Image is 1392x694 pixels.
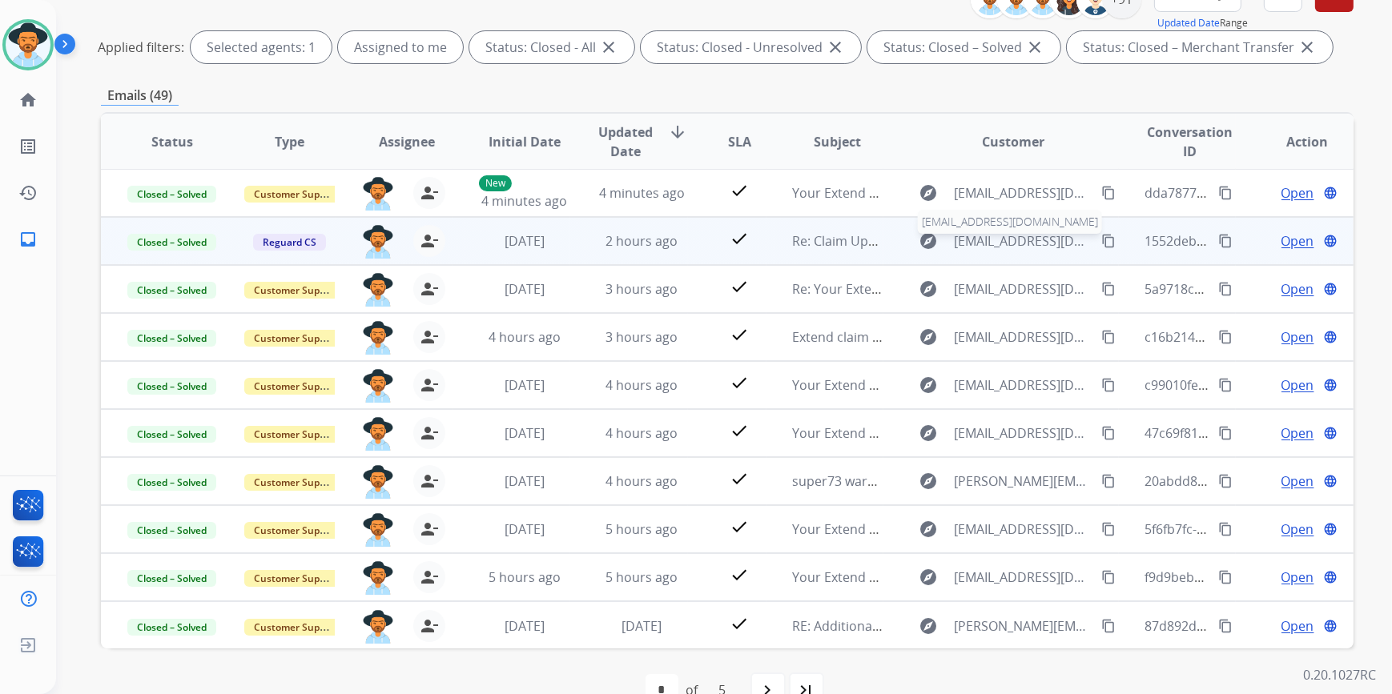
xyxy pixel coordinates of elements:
[954,616,1092,636] span: [PERSON_NAME][EMAIL_ADDRESS][DOMAIN_NAME]
[1218,378,1233,392] mat-icon: content_copy
[1145,232,1391,250] span: 1552debb-90d9-408e-91cf-e330c34da8d4
[641,31,861,63] div: Status: Closed - Unresolved
[1101,426,1116,440] mat-icon: content_copy
[919,183,938,203] mat-icon: explore
[1218,619,1233,633] mat-icon: content_copy
[792,232,1048,250] span: Re: Claim Update: Parts ordered for repair
[954,279,1092,299] span: [EMAIL_ADDRESS][DOMAIN_NAME]
[1281,423,1314,443] span: Open
[919,471,938,491] mat-icon: explore
[1101,619,1116,633] mat-icon: content_copy
[1323,186,1338,200] mat-icon: language
[1218,330,1233,344] mat-icon: content_copy
[505,520,545,538] span: [DATE]
[599,184,685,202] span: 4 minutes ago
[792,376,903,394] span: Your Extend Claim
[919,616,938,636] mat-icon: explore
[954,183,1092,203] span: [EMAIL_ADDRESS][DOMAIN_NAME]
[728,132,751,151] span: SLA
[362,273,394,307] img: agent-avatar
[362,177,394,211] img: agent-avatar
[244,378,348,395] span: Customer Support
[127,186,216,203] span: Closed – Solved
[919,568,938,587] mat-icon: explore
[420,423,439,443] mat-icon: person_remove
[1218,522,1233,536] mat-icon: content_copy
[505,472,545,490] span: [DATE]
[792,184,903,202] span: Your Extend Claim
[792,424,903,442] span: Your Extend Claim
[1281,279,1314,299] span: Open
[505,617,545,635] span: [DATE]
[244,186,348,203] span: Customer Support
[605,472,678,490] span: 4 hours ago
[362,561,394,595] img: agent-avatar
[792,472,958,490] span: super73 warranty coverage
[954,519,1092,539] span: [EMAIL_ADDRESS][DOMAIN_NAME]
[1236,114,1354,170] th: Action
[668,122,687,142] mat-icon: arrow_downward
[244,522,348,539] span: Customer Support
[1101,330,1116,344] mat-icon: content_copy
[983,132,1045,151] span: Customer
[1323,522,1338,536] mat-icon: language
[792,617,1009,635] span: RE: Additional Information Required
[1101,234,1116,248] mat-icon: content_copy
[505,376,545,394] span: [DATE]
[18,183,38,203] mat-icon: history
[362,610,394,644] img: agent-avatar
[596,122,655,161] span: Updated Date
[1218,426,1233,440] mat-icon: content_copy
[918,210,1102,234] span: [EMAIL_ADDRESS][DOMAIN_NAME]
[792,568,903,586] span: Your Extend Claim
[1281,568,1314,587] span: Open
[1281,519,1314,539] span: Open
[954,568,1092,587] span: [EMAIL_ADDRESS][DOMAIN_NAME]
[730,325,749,344] mat-icon: check
[919,279,938,299] mat-icon: explore
[1323,330,1338,344] mat-icon: language
[505,424,545,442] span: [DATE]
[1323,234,1338,248] mat-icon: language
[1145,472,1384,490] span: 20abdd86-41fe-4987-8040-69e6f49ddcfc
[191,31,332,63] div: Selected agents: 1
[954,231,1092,251] span: [EMAIL_ADDRESS][DOMAIN_NAME]
[605,328,678,346] span: 3 hours ago
[420,568,439,587] mat-icon: person_remove
[1101,522,1116,536] mat-icon: content_copy
[420,327,439,347] mat-icon: person_remove
[1303,665,1376,684] p: 0.20.1027RC
[127,619,216,636] span: Closed – Solved
[1025,38,1044,57] mat-icon: close
[362,513,394,547] img: agent-avatar
[489,132,561,151] span: Initial Date
[1145,376,1382,394] span: c99010fe-3fec-4a57-af3b-91129922d2ae
[1218,282,1233,296] mat-icon: content_copy
[954,375,1092,395] span: [EMAIL_ADDRESS][DOMAIN_NAME]
[730,229,749,248] mat-icon: check
[379,132,435,151] span: Assignee
[275,132,304,151] span: Type
[1101,378,1116,392] mat-icon: content_copy
[1101,474,1116,488] mat-icon: content_copy
[867,31,1060,63] div: Status: Closed – Solved
[244,619,348,636] span: Customer Support
[151,132,193,151] span: Status
[730,421,749,440] mat-icon: check
[338,31,463,63] div: Assigned to me
[244,474,348,491] span: Customer Support
[954,327,1092,347] span: [EMAIL_ADDRESS][DOMAIN_NAME]
[919,231,938,251] mat-icon: explore
[489,328,561,346] span: 4 hours ago
[1323,282,1338,296] mat-icon: language
[18,230,38,249] mat-icon: inbox
[127,330,216,347] span: Closed – Solved
[420,471,439,491] mat-icon: person_remove
[1157,17,1220,30] button: Updated Date
[481,192,567,210] span: 4 minutes ago
[792,280,924,298] span: Re: Your Extend Claim
[954,423,1092,443] span: [EMAIL_ADDRESS][DOMAIN_NAME]
[1323,570,1338,584] mat-icon: language
[919,327,938,347] mat-icon: explore
[1281,375,1314,395] span: Open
